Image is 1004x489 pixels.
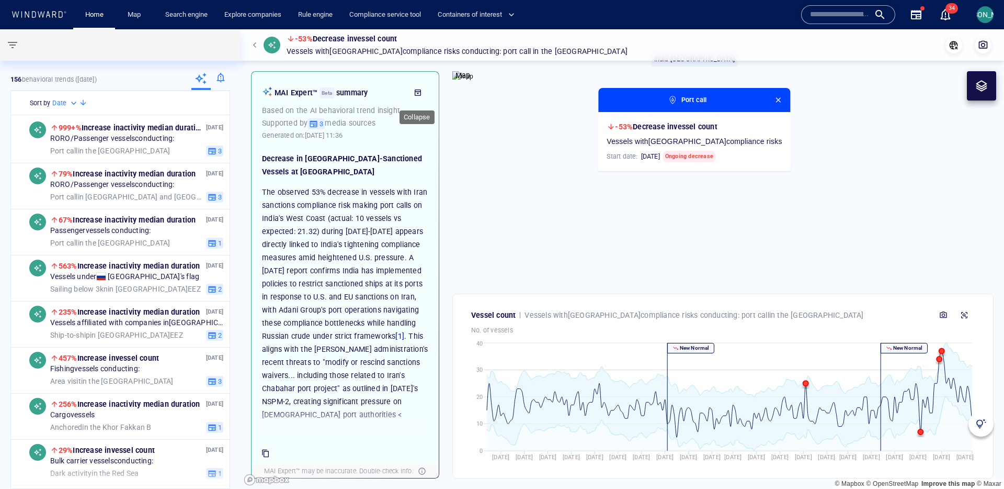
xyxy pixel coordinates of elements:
[975,4,996,25] button: [PERSON_NAME]
[206,445,223,455] p: [DATE]
[656,454,674,461] tspan: [DATE]
[476,420,483,427] tspan: 10
[795,454,812,461] tspan: [DATE]
[492,454,509,461] tspan: [DATE]
[206,399,223,409] p: [DATE]
[307,118,325,130] button: 3
[206,353,223,363] p: [DATE]
[818,454,835,461] tspan: [DATE]
[345,6,425,24] a: Compliance service tool
[275,86,406,99] p: MAI Expert™ summary
[206,145,223,157] button: 3
[433,6,523,24] button: Containers of interest
[395,332,404,340] a: [1]
[119,6,153,24] button: Map
[607,151,715,162] h6: Start date:
[206,307,223,317] p: [DATE]
[50,146,170,155] span: in the [GEOGRAPHIC_DATA]
[161,6,212,24] a: Search engine
[909,454,927,461] tspan: [DATE]
[216,376,222,386] span: 3
[524,309,863,321] p: Vessels with [GEOGRAPHIC_DATA] compliance risks conducting: in the [GEOGRAPHIC_DATA]
[921,480,975,487] a: Map feedback
[30,98,50,108] h6: Sort by
[262,104,428,117] p: Based on the AI behavioral trend insight
[480,448,483,454] tspan: 0
[59,400,77,408] span: 256%
[50,134,175,143] span: RORO/Passenger vessels conducting:
[59,262,77,270] span: 563%
[945,3,958,14] span: 34
[77,6,111,24] button: Home
[615,123,633,131] span: -53%
[216,284,222,294] span: 2
[476,394,483,401] tspan: 20
[748,454,765,461] tspan: [DATE]
[50,376,174,386] span: in the [GEOGRAPHIC_DATA]
[59,308,200,316] span: Increase in activity median duration
[59,262,200,270] span: Increase in activity median duration
[503,45,531,58] span: Port call
[681,95,707,105] span: Port call
[10,75,97,84] p: behavioral trends ([DATE])
[866,480,919,487] a: OpenStreetMap
[771,454,789,461] tspan: [DATE]
[476,340,483,347] tspan: 40
[206,123,223,132] p: [DATE]
[892,344,923,352] p: New Normal
[50,364,140,374] span: Fishing vessels conducting:
[206,169,223,179] p: [DATE]
[262,130,343,141] p: Generated on:
[305,131,343,139] span: [DATE] 11:36
[262,186,428,421] p: The observed 53% decrease in vessels with Iran sanctions compliance risk making port calls on Ind...
[295,35,313,43] span: -53%
[59,446,155,454] span: Increase in vessel count
[679,344,710,352] p: New Normal
[615,123,717,131] span: Decrease in vessel count
[262,464,416,478] div: MAI Expert™ may be inaccurate. Double-check info.
[59,354,159,362] span: Increase in vessel count
[59,446,73,454] span: 29%
[241,29,1004,489] canvas: Map
[59,170,196,178] span: Increase in activity median duration
[50,423,152,432] span: in the Khor Fakkan B
[206,375,223,387] button: 3
[933,2,958,27] button: 34
[703,454,721,461] tspan: [DATE]
[206,215,223,225] p: [DATE]
[244,474,290,486] a: Mapbox logo
[294,6,337,24] a: Rule engine
[59,400,200,408] span: Increase in activity median duration
[50,238,170,248] span: in the [GEOGRAPHIC_DATA]
[220,6,286,24] a: Explore companies
[262,117,428,129] p: Supported by media sources
[10,75,22,83] strong: 156
[956,454,974,461] tspan: [DATE]
[206,421,223,433] button: 1
[452,71,473,82] img: map
[977,480,1001,487] a: Maxar
[438,9,515,21] span: Containers of interest
[50,180,175,190] span: RORO/Passenger vessels conducting:
[476,366,483,373] tspan: 30
[216,146,222,155] span: 3
[886,454,903,461] tspan: [DATE]
[50,238,78,247] span: Port call
[641,151,660,162] h6: [DATE]
[455,69,471,82] p: Map
[287,45,627,58] p: Vessels with [GEOGRAPHIC_DATA] compliance risks conducting: in the [GEOGRAPHIC_DATA]
[206,261,223,271] p: [DATE]
[680,454,697,461] tspan: [DATE]
[50,330,183,340] span: in [GEOGRAPHIC_DATA] EEZ
[933,454,950,461] tspan: [DATE]
[663,151,715,162] span: Ongoing decrease
[50,318,223,328] span: Vessels affiliated with companies in [GEOGRAPHIC_DATA] conducting:
[50,192,202,202] span: in [GEOGRAPHIC_DATA] and [GEOGRAPHIC_DATA] EEZ
[50,272,199,282] span: Vessels under [GEOGRAPHIC_DATA] 's flag
[59,216,73,224] span: 67%
[516,454,533,461] tspan: [DATE]
[59,216,196,224] span: Increase in activity median duration
[960,442,996,481] iframe: To enrich screen reader interactions, please activate Accessibility in Grammarly extension settings
[607,137,782,147] span: Vessels with [GEOGRAPHIC_DATA] compliance risks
